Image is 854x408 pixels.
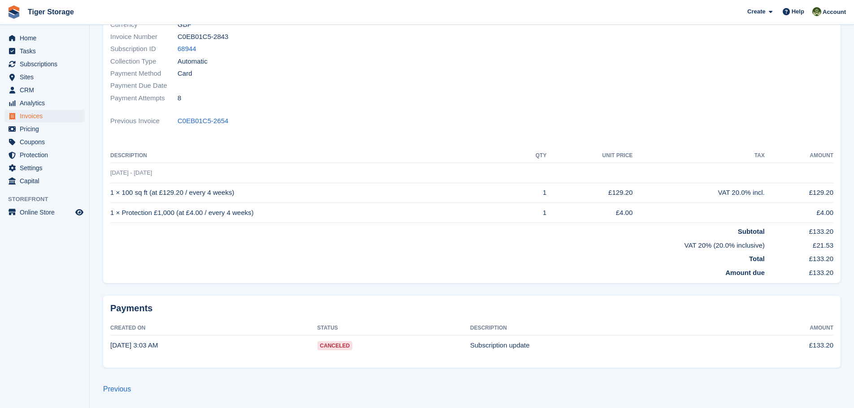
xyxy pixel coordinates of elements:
[470,321,728,335] th: Description
[765,250,833,264] td: £133.20
[4,123,85,135] a: menu
[110,237,765,251] td: VAT 20% (20.0% inclusive)
[20,110,74,122] span: Invoices
[20,97,74,109] span: Analytics
[8,195,89,204] span: Storefront
[4,206,85,219] a: menu
[103,385,131,393] a: Previous
[110,169,152,176] span: [DATE] - [DATE]
[765,183,833,203] td: £129.20
[546,149,633,163] th: Unit Price
[4,71,85,83] a: menu
[20,162,74,174] span: Settings
[178,32,228,42] span: C0EB01C5-2843
[20,32,74,44] span: Home
[4,45,85,57] a: menu
[178,56,208,67] span: Automatic
[20,136,74,148] span: Coupons
[178,116,228,126] a: C0EB01C5-2654
[4,110,85,122] a: menu
[633,149,764,163] th: Tax
[7,5,21,19] img: stora-icon-8386f47178a22dfd0bd8f6a31ec36ba5ce8667c1dd55bd0f319d3a0aa187defe.svg
[515,149,546,163] th: QTY
[110,183,515,203] td: 1 × 100 sq ft (at £129.20 / every 4 weeks)
[20,149,74,161] span: Protection
[765,264,833,278] td: £133.20
[515,183,546,203] td: 1
[110,56,178,67] span: Collection Type
[110,341,158,349] time: 2025-07-31 02:03:52 UTC
[4,32,85,44] a: menu
[4,162,85,174] a: menu
[728,335,833,355] td: £133.20
[515,203,546,223] td: 1
[110,321,317,335] th: Created On
[765,237,833,251] td: £21.53
[823,8,846,17] span: Account
[792,7,804,16] span: Help
[765,203,833,223] td: £4.00
[317,341,353,350] span: Canceled
[546,183,633,203] td: £129.20
[812,7,821,16] img: Matthew Ellwood
[178,44,196,54] a: 68944
[110,203,515,223] td: 1 × Protection £1,000 (at £4.00 / every 4 weeks)
[4,136,85,148] a: menu
[20,175,74,187] span: Capital
[20,71,74,83] span: Sites
[738,228,765,235] strong: Subtotal
[110,93,178,103] span: Payment Attempts
[178,69,192,79] span: Card
[765,223,833,237] td: £133.20
[110,44,178,54] span: Subscription ID
[20,45,74,57] span: Tasks
[110,116,178,126] span: Previous Invoice
[4,149,85,161] a: menu
[74,207,85,218] a: Preview store
[4,84,85,96] a: menu
[20,123,74,135] span: Pricing
[317,321,470,335] th: Status
[20,58,74,70] span: Subscriptions
[110,303,833,314] h2: Payments
[20,206,74,219] span: Online Store
[728,321,833,335] th: Amount
[24,4,78,19] a: Tiger Storage
[110,20,178,30] span: Currency
[110,81,178,91] span: Payment Due Date
[633,188,764,198] div: VAT 20.0% incl.
[178,20,192,30] span: GBP
[765,149,833,163] th: Amount
[4,175,85,187] a: menu
[546,203,633,223] td: £4.00
[749,255,765,262] strong: Total
[470,335,728,355] td: Subscription update
[178,93,181,103] span: 8
[110,149,515,163] th: Description
[20,84,74,96] span: CRM
[4,58,85,70] a: menu
[747,7,765,16] span: Create
[725,269,765,276] strong: Amount due
[4,97,85,109] a: menu
[110,32,178,42] span: Invoice Number
[110,69,178,79] span: Payment Method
